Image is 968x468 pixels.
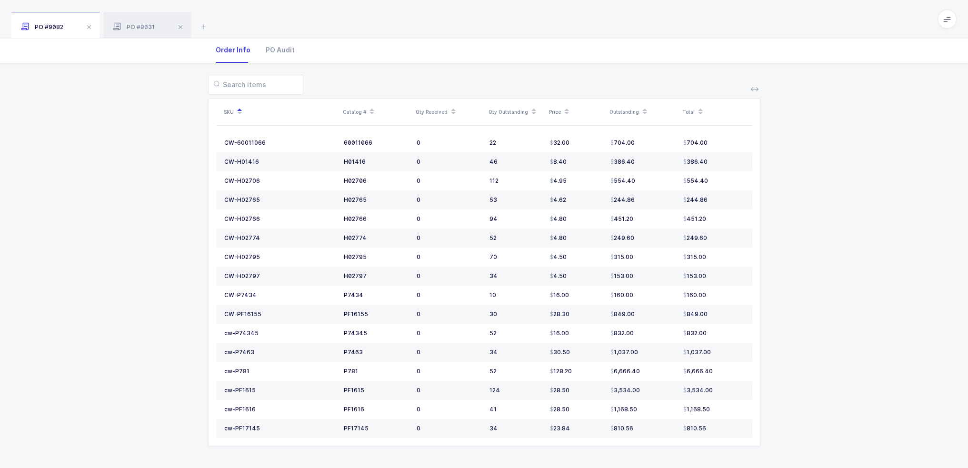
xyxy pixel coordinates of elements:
[224,253,260,261] div: CW-H02795
[224,406,256,413] div: cw-PF1616
[550,425,570,432] span: 23.84
[417,310,482,318] div: 0
[344,158,409,166] div: H01416
[550,158,567,166] span: 8.40
[417,349,482,356] div: 0
[683,310,708,318] span: 849.00
[610,139,635,147] span: 704.00
[549,104,604,120] div: Price
[683,406,710,413] span: 1,168.50
[224,329,259,337] div: cw-P74345
[344,177,409,185] div: H02706
[489,272,542,280] div: 34
[343,104,410,120] div: Catalog #
[683,177,708,185] span: 554.40
[417,139,482,147] div: 0
[208,75,303,95] input: Search items
[550,349,570,356] span: 30.50
[489,104,543,120] div: Qty Outstanding
[683,272,706,280] span: 153.00
[417,387,482,394] div: 0
[610,215,633,223] span: 451.20
[224,234,260,242] div: CW-H02774
[550,215,567,223] span: 4.80
[224,196,260,204] div: CW-H02765
[344,253,409,261] div: H02795
[224,291,257,299] div: CW-P7434
[344,310,409,318] div: PF16155
[344,291,409,299] div: P7434
[610,253,633,261] span: 315.00
[550,387,569,394] span: 28.50
[417,291,482,299] div: 0
[417,158,482,166] div: 0
[683,215,706,223] span: 451.20
[344,196,409,204] div: H02765
[610,406,637,413] span: 1,168.50
[550,234,567,242] span: 4.80
[344,272,409,280] div: H02797
[344,234,409,242] div: H02774
[683,387,713,394] span: 3,534.00
[610,368,640,375] span: 6,666.40
[417,272,482,280] div: 0
[683,253,706,261] span: 315.00
[610,272,633,280] span: 153.00
[683,368,713,375] span: 6,666.40
[344,329,409,337] div: P74345
[489,329,542,337] div: 52
[216,37,258,63] div: Order Info
[610,387,640,394] span: 3,534.00
[550,329,569,337] span: 16.00
[416,104,483,120] div: Qty Received
[489,234,542,242] div: 52
[610,310,635,318] span: 849.00
[683,196,708,204] span: 244.86
[224,349,254,356] div: cw-P7463
[417,234,482,242] div: 0
[344,406,409,413] div: PF1616
[417,406,482,413] div: 0
[417,215,482,223] div: 0
[489,158,542,166] div: 46
[610,234,634,242] span: 249.60
[489,215,542,223] div: 94
[550,406,569,413] span: 28.50
[550,253,567,261] span: 4.50
[344,387,409,394] div: PF1615
[610,158,635,166] span: 386.40
[489,387,542,394] div: 124
[344,349,409,356] div: P7463
[550,310,569,318] span: 28.30
[489,291,542,299] div: 10
[489,253,542,261] div: 70
[417,329,482,337] div: 0
[489,425,542,432] div: 34
[224,215,260,223] div: CW-H02766
[224,177,260,185] div: CW-H02706
[489,139,542,147] div: 22
[550,177,567,185] span: 4.95
[344,368,409,375] div: P781
[610,425,633,432] span: 810.56
[417,196,482,204] div: 0
[550,196,566,204] span: 4.62
[417,368,482,375] div: 0
[610,349,638,356] span: 1,037.00
[550,272,567,280] span: 4.50
[344,425,409,432] div: PF17145
[550,139,569,147] span: 32.00
[610,291,633,299] span: 160.00
[258,37,295,63] div: PO Audit
[489,349,542,356] div: 34
[683,234,707,242] span: 249.60
[417,177,482,185] div: 0
[224,310,261,318] div: CW-PF16155
[417,253,482,261] div: 0
[224,387,256,394] div: cw-PF1615
[683,425,706,432] span: 810.56
[683,349,711,356] span: 1,037.00
[489,196,542,204] div: 53
[610,196,635,204] span: 244.86
[683,158,708,166] span: 386.40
